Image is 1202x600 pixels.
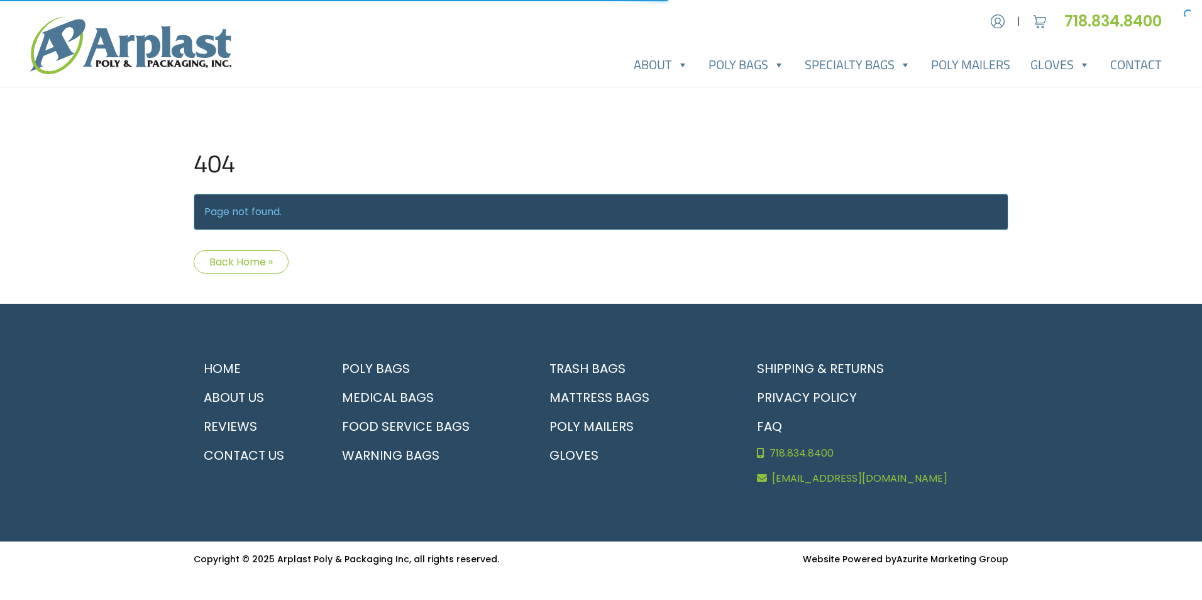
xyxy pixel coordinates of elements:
img: logo [30,17,231,74]
a: Shipping & Returns [747,354,1008,383]
small: Copyright © 2025 Arplast Poly & Packaging Inc, all rights reserved. [194,553,499,565]
a: Privacy Policy [747,383,1008,412]
a: 718.834.8400 [1064,11,1172,31]
a: Poly Bags [698,52,795,77]
a: 718.834.8400 [747,441,1008,466]
small: Website Powered by [803,553,1008,565]
a: Food Service Bags [332,412,524,441]
a: Trash Bags [539,354,732,383]
a: Poly Mailers [921,52,1020,77]
a: [EMAIL_ADDRESS][DOMAIN_NAME] [747,466,1008,491]
p: Page not found. [194,194,1008,230]
a: Poly Mailers [539,412,732,441]
a: Medical Bags [332,383,524,412]
a: Gloves [539,441,732,470]
a: Home [194,354,317,383]
a: FAQ [747,412,1008,441]
a: Warning Bags [332,441,524,470]
a: Reviews [194,412,317,441]
h1: 404 [194,148,1008,179]
a: About [624,52,698,77]
a: Specialty Bags [795,52,921,77]
a: About Us [194,383,317,412]
a: Contact [1100,52,1172,77]
a: Poly Bags [332,354,524,383]
a: Back Home » [194,250,289,274]
a: Mattress Bags [539,383,732,412]
a: Gloves [1020,52,1100,77]
span: | [1017,14,1020,29]
a: Contact Us [194,441,317,470]
a: Azurite Marketing Group [896,553,1008,565]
